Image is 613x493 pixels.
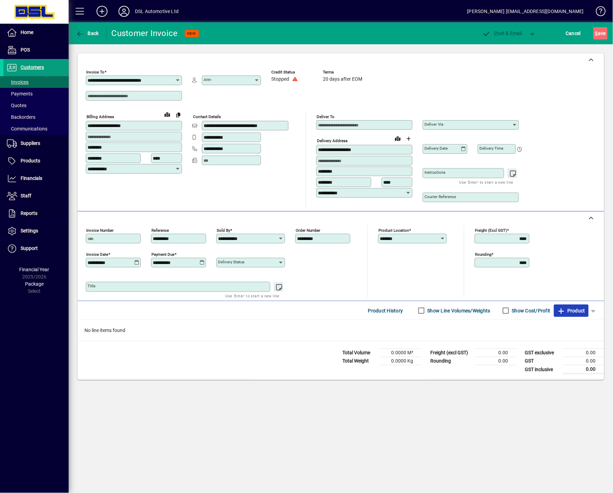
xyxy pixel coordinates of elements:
span: Quotes [7,103,26,108]
span: Back [76,31,99,36]
mat-label: Instructions [424,170,445,175]
span: Staff [21,193,31,198]
a: View on map [162,109,173,120]
mat-label: Rounding [475,252,491,257]
span: Product [557,305,585,316]
td: 0.0000 M³ [380,349,421,357]
a: Support [3,240,69,257]
span: POS [21,47,30,53]
a: Communications [3,123,69,135]
td: GST [522,357,563,365]
a: Staff [3,187,69,205]
button: Copy to Delivery address [173,109,184,120]
button: Post & Email [479,27,526,39]
span: Products [21,158,40,163]
span: Customers [21,65,44,70]
label: Show Line Volumes/Weights [426,307,490,314]
label: Show Cost/Profit [511,307,550,314]
mat-label: Order number [296,228,320,233]
mat-label: Invoice date [86,252,108,257]
a: Invoices [3,76,69,88]
span: Terms [323,70,364,74]
td: Rounding [427,357,475,365]
td: 0.00 [475,349,516,357]
mat-label: Delivery time [479,146,503,151]
a: Reports [3,205,69,222]
td: GST exclusive [522,349,563,357]
span: ost & Email [483,31,522,36]
button: Profile [113,5,135,18]
td: GST inclusive [522,365,563,374]
a: Quotes [3,100,69,111]
span: Payments [7,91,33,96]
td: 0.0000 Kg [380,357,421,365]
a: Financials [3,170,69,187]
a: Home [3,24,69,41]
a: Backorders [3,111,69,123]
div: Customer Invoice [112,28,178,39]
a: POS [3,42,69,59]
a: Knowledge Base [591,1,604,24]
a: Products [3,152,69,170]
td: 0.00 [475,357,516,365]
mat-label: Deliver To [317,114,334,119]
span: Reports [21,210,37,216]
span: Home [21,30,33,35]
button: Choose address [403,133,414,144]
button: Cancel [564,27,583,39]
mat-label: Title [88,284,95,288]
span: ave [595,28,606,39]
button: Save [593,27,608,39]
span: Credit status [271,70,313,74]
span: Stopped [271,77,289,82]
a: Settings [3,222,69,240]
mat-label: Delivery status [218,260,245,264]
div: No line items found [78,320,604,341]
a: View on map [392,133,403,144]
span: Communications [7,126,47,131]
mat-hint: Use 'Enter' to start a new line [226,292,280,300]
span: Cancel [566,28,581,39]
mat-label: Payment due [151,252,174,257]
mat-label: Invoice number [86,228,114,233]
span: Suppliers [21,140,40,146]
button: Back [74,27,101,39]
span: Product History [368,305,403,316]
a: Suppliers [3,135,69,152]
span: Backorders [7,114,35,120]
button: Add [91,5,113,18]
td: Total Weight [339,357,380,365]
button: Product [554,305,589,317]
button: Product History [365,305,406,317]
mat-label: Reference [151,228,169,233]
span: S [595,31,598,36]
td: Total Volume [339,349,380,357]
span: Invoices [7,79,29,85]
td: Freight (excl GST) [427,349,475,357]
span: P [495,31,498,36]
span: Settings [21,228,38,233]
a: Payments [3,88,69,100]
span: Package [25,281,44,287]
span: NEW [188,31,196,36]
div: DSL Automotive Ltd [135,6,179,17]
span: Financials [21,175,42,181]
span: Support [21,245,38,251]
mat-label: Sold by [217,228,230,233]
td: 0.00 [563,365,604,374]
mat-label: Courier Reference [424,194,456,199]
mat-label: Deliver via [424,122,443,127]
mat-label: Attn [204,77,211,82]
mat-label: Delivery date [424,146,448,151]
mat-label: Freight (excl GST) [475,228,507,233]
mat-hint: Use 'Enter' to start a new line [459,178,513,186]
mat-label: Invoice To [86,70,104,74]
div: [PERSON_NAME] [EMAIL_ADDRESS][DOMAIN_NAME] [467,6,584,17]
span: Financial Year [20,267,49,272]
span: 20 days after EOM [323,77,362,82]
mat-label: Product location [378,228,409,233]
td: 0.00 [563,349,604,357]
app-page-header-button: Back [69,27,106,39]
td: 0.00 [563,357,604,365]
